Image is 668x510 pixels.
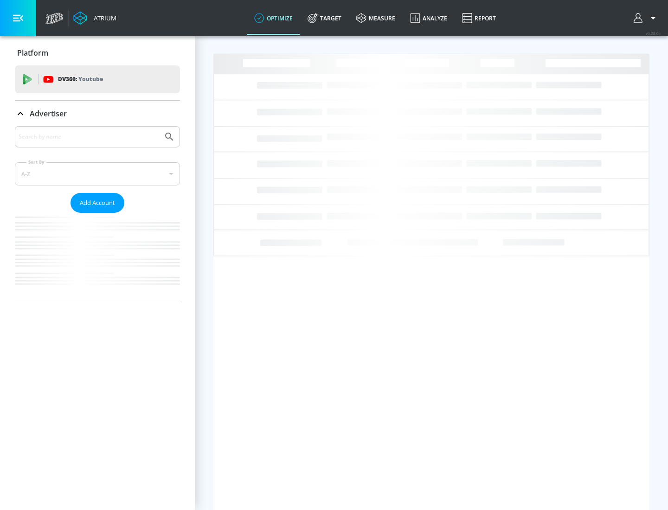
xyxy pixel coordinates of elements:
a: Atrium [73,11,116,25]
p: DV360: [58,74,103,84]
label: Sort By [26,159,46,165]
p: Advertiser [30,108,67,119]
input: Search by name [19,131,159,143]
div: A-Z [15,162,180,185]
nav: list of Advertiser [15,213,180,303]
div: Atrium [90,14,116,22]
div: Platform [15,40,180,66]
a: Analyze [403,1,455,35]
a: Target [300,1,349,35]
a: optimize [247,1,300,35]
div: DV360: Youtube [15,65,180,93]
div: Advertiser [15,126,180,303]
a: measure [349,1,403,35]
span: Add Account [80,198,115,208]
p: Platform [17,48,48,58]
a: Report [455,1,503,35]
div: Advertiser [15,101,180,127]
span: v 4.28.0 [646,31,659,36]
p: Youtube [78,74,103,84]
button: Add Account [71,193,124,213]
